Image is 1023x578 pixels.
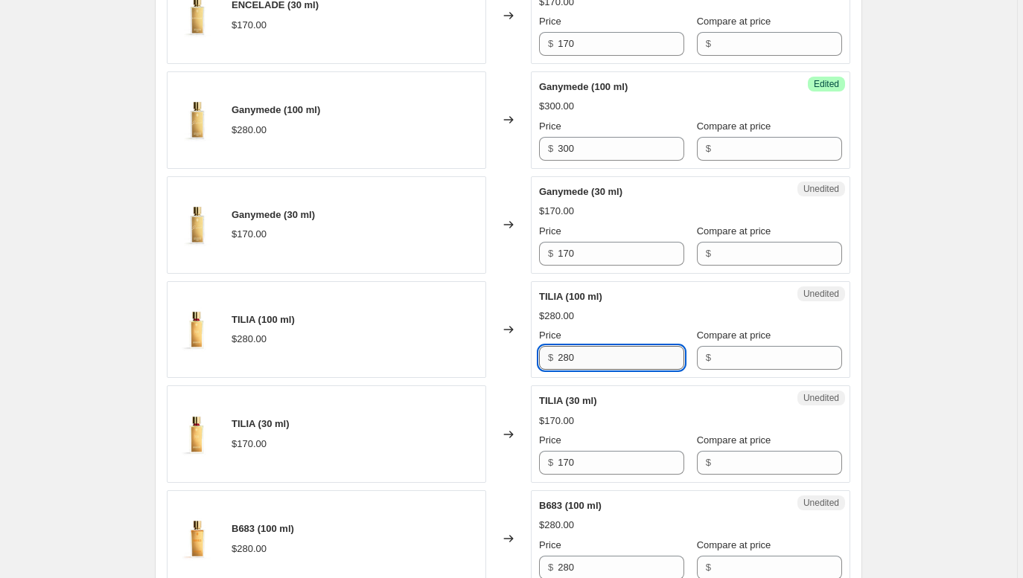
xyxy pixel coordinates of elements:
div: $170.00 [232,18,267,33]
div: $300.00 [539,99,574,114]
div: $170.00 [539,204,574,219]
div: $280.00 [232,542,267,556]
span: Compare at price [697,121,771,132]
span: Compare at price [697,539,771,550]
img: 2203_Marc-Antoine-Barrois.Ganymede_100ml_O-scaled_11beb744-d408-43c0-ba4c-c05a9ef773f7_80x.jpg [175,97,220,142]
div: $170.00 [232,437,267,452]
span: $ [548,248,553,259]
span: $ [548,38,553,49]
div: $280.00 [232,332,267,347]
span: $ [706,143,711,154]
span: Compare at price [697,434,771,446]
span: $ [548,457,553,468]
span: Ganymede (30 ml) [539,186,622,197]
div: $170.00 [232,227,267,242]
span: $ [548,562,553,573]
span: Price [539,539,561,550]
span: Price [539,330,561,341]
img: 24-01-BARROIS_TILIA_100ml-1_463d9df0-eec0-4687-94f2-4ffb65522629_80x.jpg [175,307,220,352]
span: B683 (100 ml) [232,523,294,534]
span: Unedited [803,288,839,300]
span: $ [706,562,711,573]
div: $280.00 [539,518,574,533]
span: Ganymede (30 ml) [232,209,315,220]
div: $280.00 [232,123,267,138]
span: Compare at price [697,330,771,341]
span: Ganymede (100 ml) [232,104,320,115]
span: Unedited [803,392,839,404]
div: $170.00 [539,414,574,428]
span: $ [548,352,553,363]
span: $ [548,143,553,154]
span: $ [706,38,711,49]
span: Price [539,16,561,27]
span: $ [706,352,711,363]
span: $ [706,457,711,468]
span: Unedited [803,183,839,195]
span: Unedited [803,497,839,509]
span: Ganymede (100 ml) [539,81,628,92]
span: $ [706,248,711,259]
img: 24-01-BARROIS_TILIA_100ml-1_463d9df0-eec0-4687-94f2-4ffb65522629_80x.jpg [175,412,220,457]
span: Price [539,434,561,446]
span: Price [539,225,561,237]
span: TILIA (30 ml) [539,395,597,406]
div: $280.00 [539,309,574,324]
span: TILIA (100 ml) [232,314,295,325]
img: 2203_Marc-AntoineBarrois.B683_100ml_O_0702336e-d1c4-414a-bb3e-6c71b6823e0a_80x.jpg [175,516,220,561]
span: B683 (100 ml) [539,500,602,511]
span: Compare at price [697,16,771,27]
img: 2203_Marc-Antoine-Barrois.Ganymede_100ml_O-scaled_11beb744-d408-43c0-ba4c-c05a9ef773f7_80x.jpg [175,202,220,247]
span: TILIA (30 ml) [232,418,290,429]
span: Price [539,121,561,132]
span: Compare at price [697,225,771,237]
span: TILIA (100 ml) [539,291,602,302]
span: Edited [814,78,839,90]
